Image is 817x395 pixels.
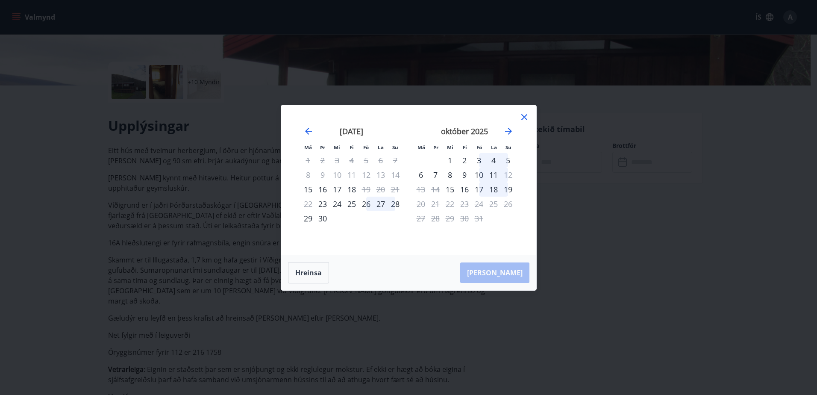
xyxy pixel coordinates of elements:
td: Choose sunnudagur, 5. október 2025 as your check-in date. It’s available. [501,153,515,168]
td: Not available. mánudagur, 20. október 2025 [414,197,428,211]
div: 19 [501,182,515,197]
td: Not available. föstudagur, 12. september 2025 [359,168,373,182]
td: Not available. þriðjudagur, 2. september 2025 [315,153,330,168]
td: Choose fimmtudagur, 9. október 2025 as your check-in date. It’s available. [457,168,472,182]
td: Not available. þriðjudagur, 14. október 2025 [428,182,443,197]
div: 25 [344,197,359,211]
td: Choose þriðjudagur, 30. september 2025 as your check-in date. It’s available. [315,211,330,226]
td: Not available. laugardagur, 6. september 2025 [373,153,388,168]
td: Not available. mánudagur, 1. september 2025 [301,153,315,168]
td: Not available. miðvikudagur, 29. október 2025 [443,211,457,226]
div: Move backward to switch to the previous month. [303,126,314,136]
td: Not available. miðvikudagur, 3. september 2025 [330,153,344,168]
small: Fö [363,144,369,150]
div: Calendar [291,115,526,245]
td: Not available. föstudagur, 5. september 2025 [359,153,373,168]
td: Choose mánudagur, 29. september 2025 as your check-in date. It’s available. [301,211,315,226]
small: Má [304,144,312,150]
td: Not available. þriðjudagur, 9. september 2025 [315,168,330,182]
div: 3 [472,153,486,168]
div: 29 [301,211,315,226]
div: Aðeins innritun í boði [443,182,457,197]
small: Fö [476,144,482,150]
td: Choose mánudagur, 6. október 2025 as your check-in date. It’s available. [414,168,428,182]
td: Choose miðvikudagur, 17. september 2025 as your check-in date. It’s available. [330,182,344,197]
td: Choose laugardagur, 11. október 2025 as your check-in date. It’s available. [486,168,501,182]
div: 26 [359,197,373,211]
td: Choose fimmtudagur, 25. september 2025 as your check-in date. It’s available. [344,197,359,211]
small: La [491,144,497,150]
td: Choose sunnudagur, 28. september 2025 as your check-in date. It’s available. [388,197,403,211]
td: Choose þriðjudagur, 7. október 2025 as your check-in date. It’s available. [428,168,443,182]
button: Hreinsa [288,262,329,283]
td: Choose fimmtudagur, 16. október 2025 as your check-in date. It’s available. [457,182,472,197]
td: Not available. mánudagur, 13. október 2025 [414,182,428,197]
td: Choose fimmtudagur, 18. september 2025 as your check-in date. It’s available. [344,182,359,197]
td: Not available. laugardagur, 25. október 2025 [486,197,501,211]
div: 10 [472,168,486,182]
small: Þr [320,144,325,150]
td: Choose þriðjudagur, 23. september 2025 as your check-in date. It’s available. [315,197,330,211]
td: Not available. fimmtudagur, 4. september 2025 [344,153,359,168]
div: 4 [486,153,501,168]
td: Not available. sunnudagur, 21. september 2025 [388,182,403,197]
div: Aðeins útritun í boði [359,182,373,197]
td: Choose sunnudagur, 19. október 2025 as your check-in date. It’s available. [501,182,515,197]
small: La [378,144,384,150]
div: Move forward to switch to the next month. [503,126,514,136]
div: 18 [344,182,359,197]
td: Choose miðvikudagur, 1. október 2025 as your check-in date. It’s available. [443,153,457,168]
div: 17 [330,182,344,197]
strong: október 2025 [441,126,488,136]
td: Not available. laugardagur, 20. september 2025 [373,182,388,197]
div: 8 [443,168,457,182]
td: Choose fimmtudagur, 2. október 2025 as your check-in date. It’s available. [457,153,472,168]
td: Choose miðvikudagur, 24. september 2025 as your check-in date. It’s available. [330,197,344,211]
div: 16 [315,182,330,197]
td: Choose þriðjudagur, 16. september 2025 as your check-in date. It’s available. [315,182,330,197]
div: 17 [472,182,486,197]
td: Not available. sunnudagur, 7. september 2025 [388,153,403,168]
div: 28 [388,197,403,211]
div: Aðeins innritun í boði [315,197,330,211]
div: Aðeins útritun í boði [501,168,515,182]
td: Choose laugardagur, 18. október 2025 as your check-in date. It’s available. [486,182,501,197]
td: Choose laugardagur, 4. október 2025 as your check-in date. It’s available. [486,153,501,168]
td: Choose mánudagur, 15. september 2025 as your check-in date. It’s available. [301,182,315,197]
td: Not available. fimmtudagur, 11. september 2025 [344,168,359,182]
div: 24 [330,197,344,211]
div: Aðeins útritun í boði [414,197,428,211]
small: Fi [350,144,354,150]
td: Not available. sunnudagur, 14. september 2025 [388,168,403,182]
small: Su [392,144,398,150]
div: 9 [457,168,472,182]
td: Not available. fimmtudagur, 23. október 2025 [457,197,472,211]
td: Choose miðvikudagur, 8. október 2025 as your check-in date. It’s available. [443,168,457,182]
div: 2 [457,153,472,168]
td: Not available. föstudagur, 19. september 2025 [359,182,373,197]
td: Not available. mánudagur, 22. september 2025 [301,197,315,211]
td: Not available. sunnudagur, 26. október 2025 [501,197,515,211]
div: 18 [486,182,501,197]
div: 1 [443,153,457,168]
small: Þr [433,144,438,150]
td: Choose föstudagur, 3. október 2025 as your check-in date. It’s available. [472,153,486,168]
div: 16 [457,182,472,197]
td: Not available. mánudagur, 8. september 2025 [301,168,315,182]
small: Má [417,144,425,150]
td: Not available. þriðjudagur, 28. október 2025 [428,211,443,226]
td: Choose föstudagur, 10. október 2025 as your check-in date. It’s available. [472,168,486,182]
td: Not available. sunnudagur, 12. október 2025 [501,168,515,182]
td: Not available. fimmtudagur, 30. október 2025 [457,211,472,226]
strong: [DATE] [340,126,363,136]
td: Choose laugardagur, 27. september 2025 as your check-in date. It’s available. [373,197,388,211]
td: Choose föstudagur, 17. október 2025 as your check-in date. It’s available. [472,182,486,197]
div: 5 [501,153,515,168]
td: Not available. föstudagur, 24. október 2025 [472,197,486,211]
small: Mi [334,144,340,150]
td: Not available. miðvikudagur, 22. október 2025 [443,197,457,211]
td: Not available. miðvikudagur, 10. september 2025 [330,168,344,182]
td: Not available. laugardagur, 13. september 2025 [373,168,388,182]
td: Not available. mánudagur, 27. október 2025 [414,211,428,226]
td: Not available. föstudagur, 31. október 2025 [472,211,486,226]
